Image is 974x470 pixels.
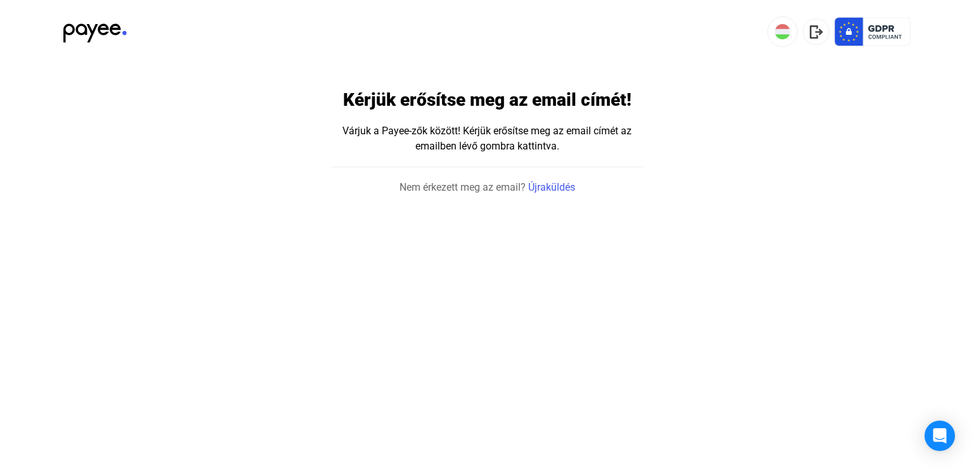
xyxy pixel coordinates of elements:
button: logout-grey [803,18,829,45]
button: HU [767,16,798,47]
div: Open Intercom Messenger [925,421,955,451]
div: Várjuk a Payee-zők között! Kérjük erősítse meg az email címét az emailben lévő gombra kattintva. [331,124,644,154]
img: gdpr [834,16,911,47]
img: black-payee-blue-dot.svg [63,16,127,42]
a: Újraküldés [528,180,575,195]
span: Nem érkezett meg az email? [399,180,526,195]
img: logout-grey [810,25,823,39]
img: HU [775,24,790,39]
h1: Kérjük erősítse meg az email címét! [343,89,632,111]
